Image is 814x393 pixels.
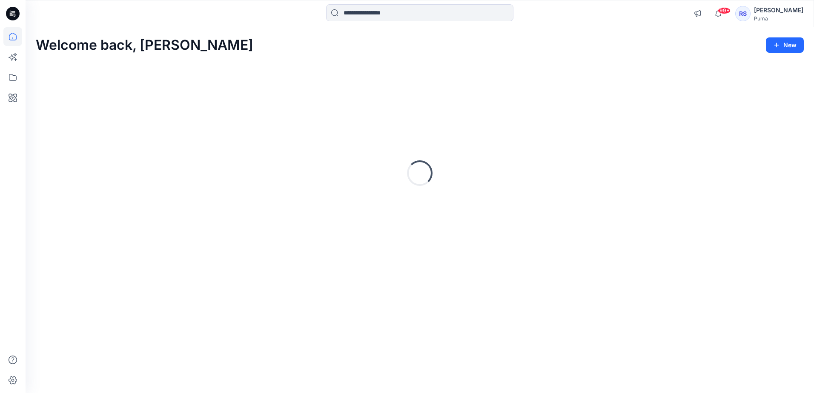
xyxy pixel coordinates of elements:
[36,37,253,53] h2: Welcome back, [PERSON_NAME]
[766,37,804,53] button: New
[735,6,751,21] div: RS
[718,7,731,14] span: 99+
[754,5,803,15] div: [PERSON_NAME]
[754,15,803,22] div: Puma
